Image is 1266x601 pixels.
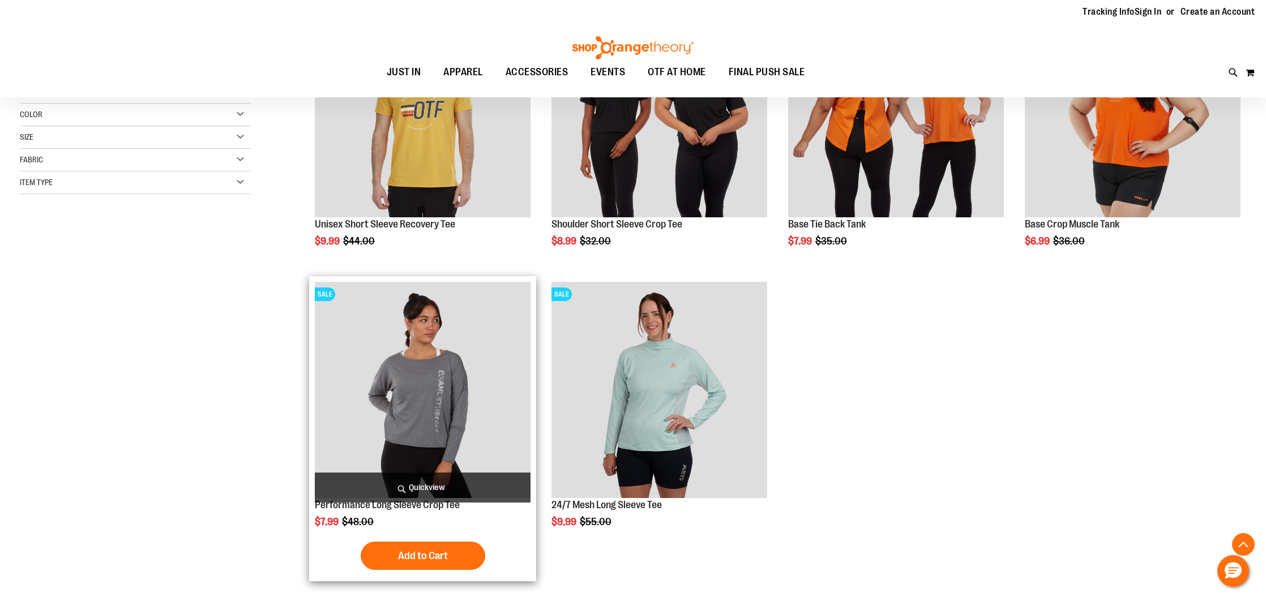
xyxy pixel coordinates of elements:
span: SALE [551,287,572,301]
a: Quickview [315,473,531,503]
button: Hello, have a question? Let’s chat. [1217,555,1249,587]
span: ACCESSORIES [506,59,568,85]
span: Fabric [20,155,43,164]
span: Add to Cart [398,550,448,562]
div: product [546,276,773,556]
button: Add to Cart [361,542,485,570]
button: Back To Top [1232,533,1255,556]
a: Sign In [1135,6,1162,18]
a: Product image for Unisex Short Sleeve Recovery TeeSALE [315,1,531,218]
span: OTF AT HOME [648,59,706,85]
a: Unisex Short Sleeve Recovery Tee [315,218,455,230]
span: $36.00 [1053,235,1087,247]
img: Shop Orangetheory [571,36,695,60]
a: Create an Account [1181,6,1255,18]
span: $32.00 [580,235,613,247]
a: Product image for Base Crop Muscle TankSALE [1025,1,1241,218]
span: FINAL PUSH SALE [729,59,805,85]
img: Product image for Base Crop Muscle Tank [1025,1,1241,217]
a: 24/7 Mesh Long Sleeve TeeSALE [551,282,767,499]
img: Product image for Shoulder Short Sleeve Crop Tee [551,1,767,217]
a: ACCESSORIES [494,59,580,85]
a: EVENTS [579,59,636,85]
a: JUST IN [375,59,433,85]
span: $7.99 [315,516,340,527]
span: $6.99 [1025,235,1051,247]
span: $8.99 [551,235,578,247]
span: Item Type [20,178,53,187]
span: EVENTS [591,59,625,85]
a: Product image for Shoulder Short Sleeve Crop TeeSALE [551,1,767,218]
span: SALE [315,287,335,301]
img: Product image for Base Tie Back Tank [788,1,1004,217]
span: Color [20,110,42,119]
a: FINAL PUSH SALE [717,59,816,85]
a: Product image for Performance Long Sleeve Crop TeeSALE [315,282,531,499]
span: $9.99 [551,516,578,527]
img: 24/7 Mesh Long Sleeve Tee [551,282,767,497]
span: Size [20,132,33,141]
span: $7.99 [788,235,814,247]
a: Shoulder Short Sleeve Crop Tee [551,218,682,230]
span: $44.00 [343,235,377,247]
span: $48.00 [342,516,375,527]
span: $55.00 [580,516,613,527]
a: OTF AT HOME [636,59,717,85]
a: APPAREL [432,59,494,85]
a: Base Crop Muscle Tank [1025,218,1119,230]
img: Product image for Performance Long Sleeve Crop Tee [315,282,531,497]
span: JUST IN [387,59,421,85]
span: $35.00 [815,235,849,247]
a: Base Tie Back Tank [788,218,866,230]
a: 24/7 Mesh Long Sleeve Tee [551,499,662,510]
span: APPAREL [443,59,483,85]
a: Product image for Base Tie Back TankSALE [788,1,1004,218]
div: product [309,276,536,581]
span: $9.99 [315,235,341,247]
a: Tracking Info [1083,6,1135,18]
a: Performance Long Sleeve Crop Tee [315,499,460,510]
img: Product image for Unisex Short Sleeve Recovery Tee [315,1,531,217]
